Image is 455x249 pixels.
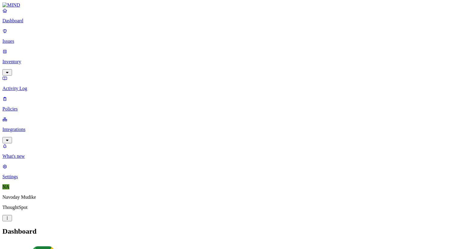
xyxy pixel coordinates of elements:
h2: Dashboard [2,227,453,235]
a: Issues [2,28,453,44]
span: NA [2,184,9,189]
p: ThoughtSpot [2,205,453,210]
p: Issues [2,39,453,44]
p: Settings [2,174,453,179]
a: Dashboard [2,8,453,23]
img: MIND [2,2,20,8]
a: MIND [2,2,453,8]
p: Activity Log [2,86,453,91]
a: Activity Log [2,76,453,91]
p: What's new [2,154,453,159]
a: Policies [2,96,453,112]
a: Inventory [2,49,453,75]
a: What's new [2,143,453,159]
a: Integrations [2,117,453,142]
p: Inventory [2,59,453,64]
a: Settings [2,164,453,179]
p: Integrations [2,127,453,132]
p: Dashboard [2,18,453,23]
p: Policies [2,106,453,112]
p: Navoday Mudike [2,195,453,200]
